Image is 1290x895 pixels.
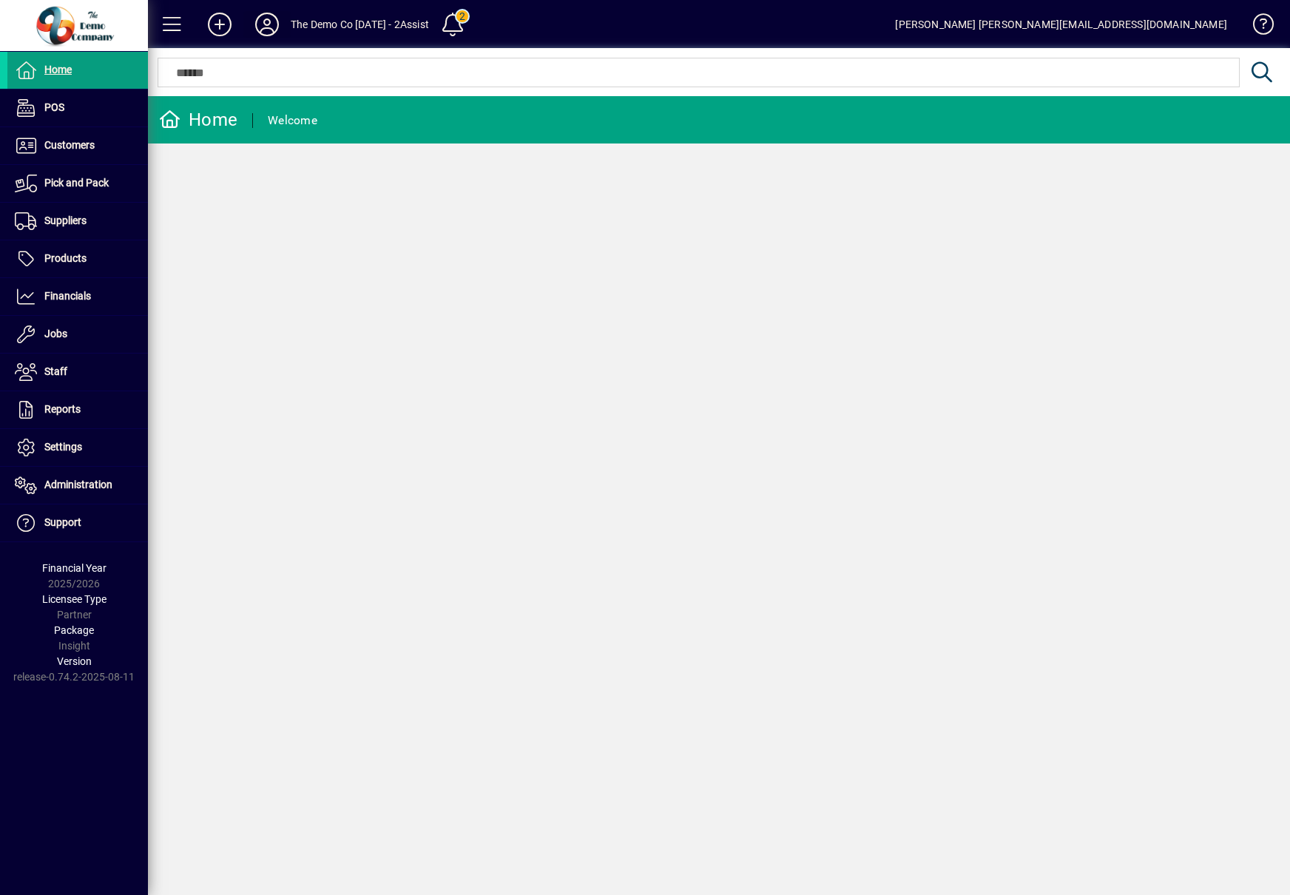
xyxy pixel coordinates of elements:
[7,467,148,504] a: Administration
[7,127,148,164] a: Customers
[7,203,148,240] a: Suppliers
[7,429,148,466] a: Settings
[7,165,148,202] a: Pick and Pack
[44,139,95,151] span: Customers
[196,11,243,38] button: Add
[243,11,291,38] button: Profile
[268,109,317,132] div: Welcome
[44,328,67,340] span: Jobs
[159,108,237,132] div: Home
[291,13,429,36] div: The Demo Co [DATE] - 2Assist
[1242,3,1272,51] a: Knowledge Base
[7,89,148,126] a: POS
[895,13,1227,36] div: [PERSON_NAME] [PERSON_NAME][EMAIL_ADDRESS][DOMAIN_NAME]
[42,562,107,574] span: Financial Year
[44,479,112,490] span: Administration
[7,240,148,277] a: Products
[44,101,64,113] span: POS
[54,624,94,636] span: Package
[44,290,91,302] span: Financials
[42,593,107,605] span: Licensee Type
[7,504,148,541] a: Support
[44,516,81,528] span: Support
[7,316,148,353] a: Jobs
[7,354,148,391] a: Staff
[7,278,148,315] a: Financials
[44,64,72,75] span: Home
[44,403,81,415] span: Reports
[44,441,82,453] span: Settings
[44,252,87,264] span: Products
[44,215,87,226] span: Suppliers
[44,177,109,189] span: Pick and Pack
[7,391,148,428] a: Reports
[57,655,92,667] span: Version
[44,365,67,377] span: Staff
